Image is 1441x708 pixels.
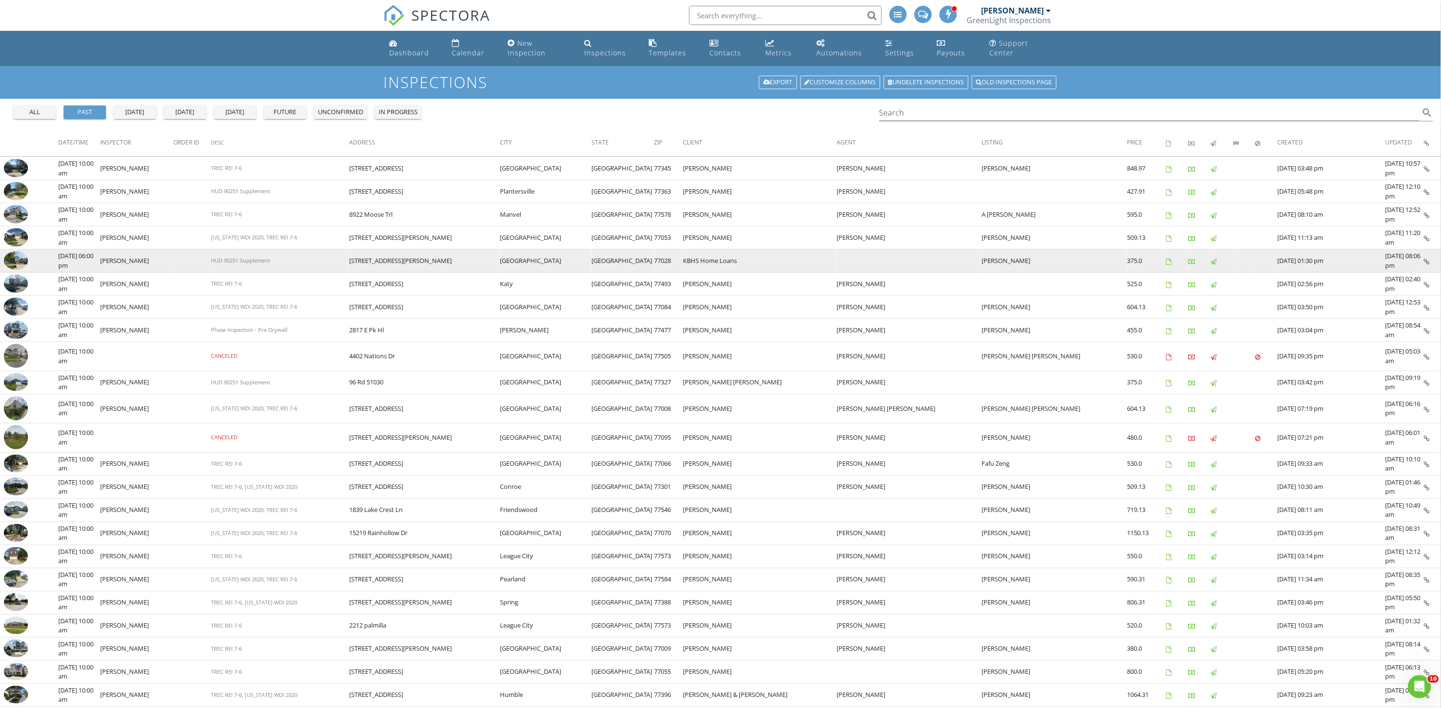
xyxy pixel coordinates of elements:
td: [DATE] 10:00 am [58,226,100,249]
td: [DATE] 10:30 am [1278,475,1386,498]
td: 77546 [655,498,683,522]
td: Manvel [500,203,591,226]
td: [DATE] 09:19 pm [1386,371,1424,394]
th: Created: Not sorted. [1278,130,1386,157]
td: [PERSON_NAME] [100,545,173,568]
td: [PERSON_NAME] [100,568,173,591]
td: [PERSON_NAME] [837,452,982,475]
img: 9013963%2Fcover_photos%2F2lndU40dJafgquLuwW0u%2Fsmall.jpg [4,501,28,519]
td: [PERSON_NAME] [100,498,173,522]
button: [DATE] [114,105,156,119]
td: A [PERSON_NAME] [982,203,1127,226]
div: all [17,107,52,117]
span: Date/Time [58,138,89,146]
div: unconfirmed [318,107,363,117]
td: [DATE] 02:56 pm [1278,273,1386,296]
td: [DATE] 10:00 am [58,545,100,568]
th: Paid: Not sorted. [1189,130,1211,157]
a: Templates [645,35,698,62]
td: [DATE] 10:00 am [58,452,100,475]
td: 8922 Moose Trl [349,203,500,226]
td: [PERSON_NAME] [683,157,837,180]
td: [GEOGRAPHIC_DATA] [591,394,655,423]
td: [GEOGRAPHIC_DATA] [591,452,655,475]
a: SPECTORA [383,13,490,33]
td: [DATE] 10:00 am [58,157,100,180]
td: [STREET_ADDRESS][PERSON_NAME] [349,545,500,568]
td: [PERSON_NAME] [500,319,591,342]
td: [DATE] 10:57 pm [1386,157,1424,180]
a: Dashboard [385,35,441,62]
td: [PERSON_NAME] [100,249,173,273]
th: Zip: Not sorted. [655,130,683,157]
img: 9072959%2Fcover_photos%2FvpC10rxYIakC4cHpbPix%2Fsmall.jpg [4,478,28,496]
td: [STREET_ADDRESS] [349,296,500,319]
td: [DATE] 10:00 am [58,273,100,296]
td: [PERSON_NAME] [PERSON_NAME] [982,394,1127,423]
button: [DATE] [214,105,256,119]
div: past [67,107,102,117]
td: [PERSON_NAME] [837,180,982,203]
td: 77505 [655,342,683,371]
td: [PERSON_NAME] [PERSON_NAME] [683,371,837,394]
a: Export [759,76,797,89]
td: 604.13 [1127,394,1166,423]
td: 1150.13 [1127,522,1166,545]
td: 4402 Nations Dr [349,342,500,371]
td: [DATE] 12:10 pm [1386,180,1424,203]
button: [DATE] [164,105,206,119]
td: [DATE] 06:01 am [1386,423,1424,453]
td: 455.0 [1127,319,1166,342]
button: in progress [375,105,421,119]
td: [DATE] 08:31 am [1386,522,1424,545]
td: [PERSON_NAME] [837,545,982,568]
button: future [264,105,306,119]
td: 77095 [655,423,683,453]
td: [GEOGRAPHIC_DATA] [591,273,655,296]
td: [PERSON_NAME] [100,226,173,249]
td: [STREET_ADDRESS][PERSON_NAME] [349,423,500,453]
td: [PERSON_NAME] [982,568,1127,591]
th: Client: Not sorted. [683,130,837,157]
td: [GEOGRAPHIC_DATA] [591,498,655,522]
td: Fafu Zeng [982,452,1127,475]
img: streetview [4,425,28,449]
td: 77084 [655,296,683,319]
td: [PERSON_NAME] [683,203,837,226]
td: [DATE] 10:00 am [58,203,100,226]
td: [DATE] 12:53 pm [1386,296,1424,319]
div: future [268,107,302,117]
td: [PERSON_NAME] [837,296,982,319]
td: League City [500,545,591,568]
td: [DATE] 06:16 pm [1386,394,1424,423]
td: 590.31 [1127,568,1166,591]
th: Updated: Not sorted. [1386,130,1424,157]
td: Conroe [500,475,591,498]
td: [PERSON_NAME] [683,180,837,203]
td: [GEOGRAPHIC_DATA] [500,423,591,453]
td: [PERSON_NAME] [837,522,982,545]
span: SPECTORA [411,5,490,25]
td: [STREET_ADDRESS] [349,475,500,498]
td: Friendswood [500,498,591,522]
td: [PERSON_NAME] [982,226,1127,249]
td: [DATE] 10:00 am [58,423,100,453]
img: 9292311%2Fcover_photos%2FncZhtRNMA4sE8fgHpTSD%2Fsmall.jpg [4,205,28,223]
div: Settings [886,48,915,57]
a: Automations (Advanced) [813,35,874,62]
td: 2817 E Pk Hl [349,319,500,342]
td: 77066 [655,452,683,475]
td: [DATE] 10:10 am [1386,452,1424,475]
span: Price [1127,138,1143,146]
td: [PERSON_NAME] [837,319,982,342]
td: [PERSON_NAME] [100,157,173,180]
span: Order ID [173,138,199,146]
td: [DATE] 10:49 am [1386,498,1424,522]
div: Payouts [937,48,966,57]
div: in progress [379,107,418,117]
td: [GEOGRAPHIC_DATA] [500,226,591,249]
td: [STREET_ADDRESS] [349,157,500,180]
td: [DATE] 05:48 pm [1278,180,1386,203]
td: [PERSON_NAME] [837,371,982,394]
td: [DATE] 10:00 am [58,522,100,545]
